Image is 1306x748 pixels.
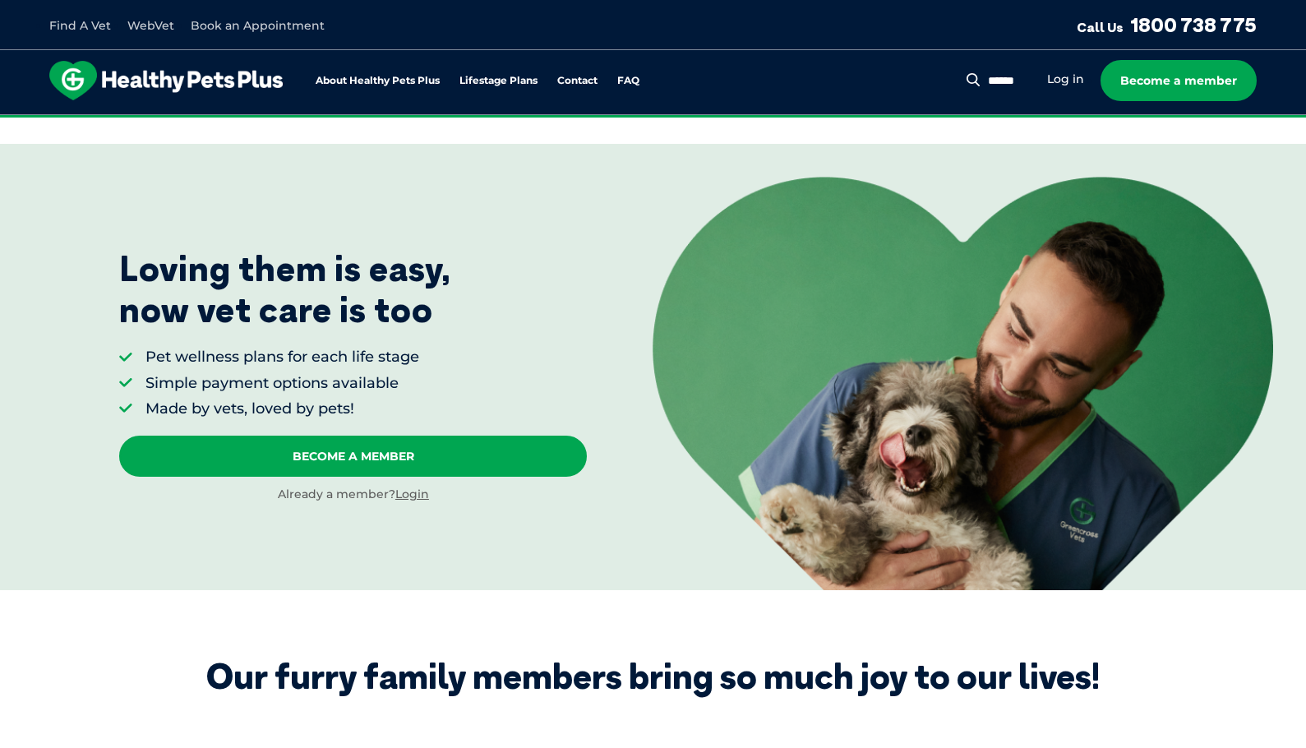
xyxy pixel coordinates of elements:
li: Pet wellness plans for each life stage [145,347,419,367]
div: Already a member? [119,487,587,503]
p: Loving them is easy, now vet care is too [119,248,451,331]
a: Become A Member [119,436,587,477]
div: Our furry family members bring so much joy to our lives! [206,656,1100,697]
img: <p>Loving them is easy, <br /> now vet care is too</p> [653,177,1273,589]
li: Simple payment options available [145,373,419,394]
li: Made by vets, loved by pets! [145,399,419,419]
a: Login [395,487,429,501]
